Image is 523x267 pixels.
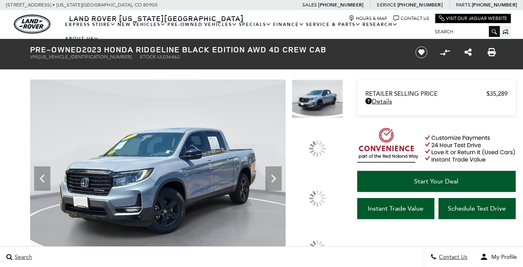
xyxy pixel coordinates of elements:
a: Hours & Map [349,15,387,22]
a: Finance [272,17,305,32]
a: Share this Pre-Owned 2023 Honda Ridgeline Black Edition AWD 4D Crew Cab [464,47,472,57]
input: Search [429,27,500,37]
span: Instant Trade Value [368,205,423,212]
img: Used 2023 Pacific Pewter Metallic Honda Black Edition image 1 [292,80,343,118]
a: Details [365,97,508,105]
h1: 2023 Honda Ridgeline Black Edition AWD 4D Crew Cab [30,45,402,54]
a: Service & Parts [305,17,362,32]
button: Compare vehicle [439,46,451,58]
a: EXPRESS STORE [64,17,117,32]
a: [PHONE_NUMBER] [318,2,363,8]
span: [US_VEHICLE_IDENTIFICATION_NUMBER] [39,54,132,60]
span: Stock: [140,54,157,60]
span: Service [377,2,396,8]
a: Research [362,17,399,32]
span: Retailer Selling Price [365,90,486,97]
span: $35,289 [486,90,508,97]
span: Parts [456,2,471,8]
a: Retailer Selling Price $35,289 [365,90,508,97]
span: Land Rover [US_STATE][GEOGRAPHIC_DATA] [69,13,244,23]
a: Schedule Test Drive [438,198,516,219]
span: My Profile [488,254,517,261]
nav: Main Navigation [64,17,429,46]
button: user-profile-menu [474,247,523,267]
a: Print this Pre-Owned 2023 Honda Ridgeline Black Edition AWD 4D Crew Cab [488,47,496,57]
span: Start Your Deal [414,177,458,185]
span: Search [13,254,32,261]
a: [PHONE_NUMBER] [472,2,517,8]
span: UL036462 [157,54,180,60]
img: Land Rover [14,15,50,34]
span: Sales [302,2,317,8]
a: Start Your Deal [357,171,516,192]
button: Save vehicle [412,46,430,59]
a: Specials [238,17,272,32]
span: Schedule Test Drive [448,205,506,212]
a: Contact Us [393,15,429,22]
a: Instant Trade Value [357,198,434,219]
a: About Us [64,32,100,46]
a: Land Rover [US_STATE][GEOGRAPHIC_DATA] [64,13,249,23]
a: [PHONE_NUMBER] [397,2,443,8]
strong: Pre-Owned [30,44,82,55]
a: New Vehicles [117,17,167,32]
a: land-rover [14,15,50,34]
a: Pre-Owned Vehicles [167,17,238,32]
span: VIN: [30,54,39,60]
a: Visit Our Jaguar Website [439,15,507,22]
a: [STREET_ADDRESS] • [US_STATE][GEOGRAPHIC_DATA], CO 80905 [6,2,158,8]
span: Contact Us [437,254,467,261]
